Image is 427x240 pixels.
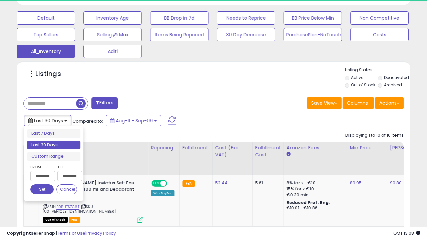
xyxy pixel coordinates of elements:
[287,186,342,192] div: 15% for > €10
[43,204,116,214] span: | SKU: [US_VEHICLE_IDENTIFICATION_NUMBER]
[56,184,77,194] button: Cancel
[287,144,344,151] div: Amazon Fees
[390,180,402,186] a: 90.80
[91,97,117,109] button: Filters
[182,144,209,151] div: Fulfillment
[30,184,54,194] button: Set
[215,144,250,158] div: Cost (Exc. VAT)
[284,28,342,41] button: PurchasePlan-NoTouch
[345,132,404,139] div: Displaying 1 to 10 of 10 items
[151,144,177,151] div: Repricing
[384,82,402,88] label: Archived
[58,180,139,200] b: [PERSON_NAME] Invictus Set: Eau de Toilette 100 ml and Deodorant 100 ml
[287,180,342,186] div: 8% for <= €10
[83,45,142,58] button: Aditi
[34,117,63,124] span: Last 30 Days
[215,180,228,186] a: 52.44
[151,190,174,196] div: Win BuyBox
[24,115,71,126] button: Last 30 Days
[287,205,342,211] div: €10.01 - €10.86
[350,11,409,25] button: Non Competitive
[182,180,195,187] small: FBA
[217,28,275,41] button: 30 Day Decrease
[17,28,75,41] button: Top Sellers
[83,28,142,41] button: Selling @ Max
[350,28,409,41] button: Costs
[56,204,79,210] a: B0BHTS7C6T
[166,181,177,186] span: OFF
[17,11,75,25] button: Default
[116,117,153,124] span: Aug-11 - Sep-09
[351,75,363,80] label: Active
[7,230,31,236] strong: Copyright
[27,152,80,161] li: Custom Range
[255,180,279,186] div: 5.61
[345,67,410,73] p: Listing States:
[7,230,116,237] div: seller snap | |
[83,11,142,25] button: Inventory Age
[43,217,68,223] span: All listings that are currently out of stock and unavailable for purchase on Amazon
[57,230,85,236] a: Terms of Use
[150,11,208,25] button: BB Drop in 7d
[17,45,75,58] button: All_Inventory
[343,97,374,109] button: Columns
[57,164,77,170] label: To
[72,118,103,124] span: Compared to:
[150,28,208,41] button: Items Being Repriced
[152,181,160,186] span: ON
[27,129,80,138] li: Last 7 Days
[217,11,275,25] button: Needs to Reprice
[287,151,291,157] small: Amazon Fees.
[255,144,281,158] div: Fulfillment Cost
[284,11,342,25] button: BB Price Below Min
[287,200,330,205] b: Reduced Prof. Rng.
[27,141,80,150] li: Last 30 Days
[393,230,420,236] span: 2025-10-10 13:08 GMT
[86,230,116,236] a: Privacy Policy
[106,115,161,126] button: Aug-11 - Sep-09
[41,144,145,151] div: Title
[43,180,143,222] div: ASIN:
[287,192,342,198] div: €0.30 min
[350,180,362,186] a: 89.95
[384,75,409,80] label: Deactivated
[375,97,404,109] button: Actions
[350,144,384,151] div: Min Price
[307,97,342,109] button: Save View
[347,100,368,106] span: Columns
[69,217,80,223] span: FBA
[351,82,375,88] label: Out of Stock
[30,164,54,170] label: From
[35,69,61,79] h5: Listings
